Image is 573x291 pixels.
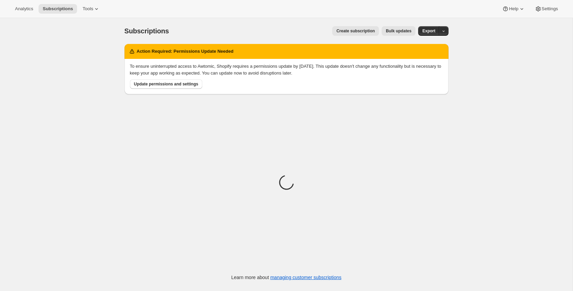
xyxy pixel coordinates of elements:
[130,79,203,89] button: Update permissions and settings
[336,28,375,34] span: Create subscription
[11,4,37,14] button: Analytics
[542,6,558,12] span: Settings
[382,26,415,36] button: Bulk updates
[270,275,341,280] a: managing customer subscriptions
[134,81,199,87] span: Update permissions and settings
[509,6,518,12] span: Help
[137,48,234,55] h2: Action Required: Permissions Update Needed
[39,4,77,14] button: Subscriptions
[124,27,169,35] span: Subscriptions
[498,4,529,14] button: Help
[130,63,443,77] div: To ensure uninterrupted access to Awtomic, Shopify requires a permissions update by [DATE]. This ...
[422,28,435,34] span: Export
[231,274,341,281] p: Learn more about
[531,4,562,14] button: Settings
[386,28,411,34] span: Bulk updates
[418,26,439,36] button: Export
[78,4,104,14] button: Tools
[332,26,379,36] button: Create subscription
[15,6,33,12] span: Analytics
[43,6,73,12] span: Subscriptions
[83,6,93,12] span: Tools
